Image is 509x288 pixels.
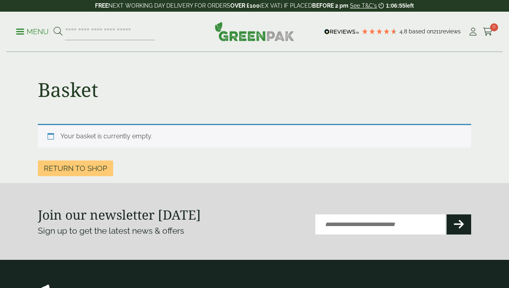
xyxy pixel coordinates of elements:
span: 4.8 [399,28,409,35]
a: Menu [16,27,49,35]
div: 4.79 Stars [361,28,397,35]
strong: BEFORE 2 pm [312,2,348,9]
a: 0 [483,26,493,38]
span: left [406,2,414,9]
span: Based on [409,28,433,35]
h1: Basket [38,78,98,101]
p: Menu [16,27,49,37]
img: REVIEWS.io [324,29,359,35]
a: Return to shop [38,160,113,176]
span: 1:06:55 [386,2,405,9]
img: GreenPak Supplies [215,22,294,41]
span: reviews [441,28,461,35]
strong: FREE [95,2,108,9]
span: 211 [433,28,441,35]
i: My Account [468,28,478,36]
i: Cart [483,28,493,36]
strong: Join our newsletter [DATE] [38,206,201,223]
strong: OVER £100 [230,2,260,9]
div: Your basket is currently empty. [38,124,471,148]
span: 0 [490,23,498,31]
a: See T&C's [350,2,377,9]
p: Sign up to get the latest news & offers [38,224,233,237]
